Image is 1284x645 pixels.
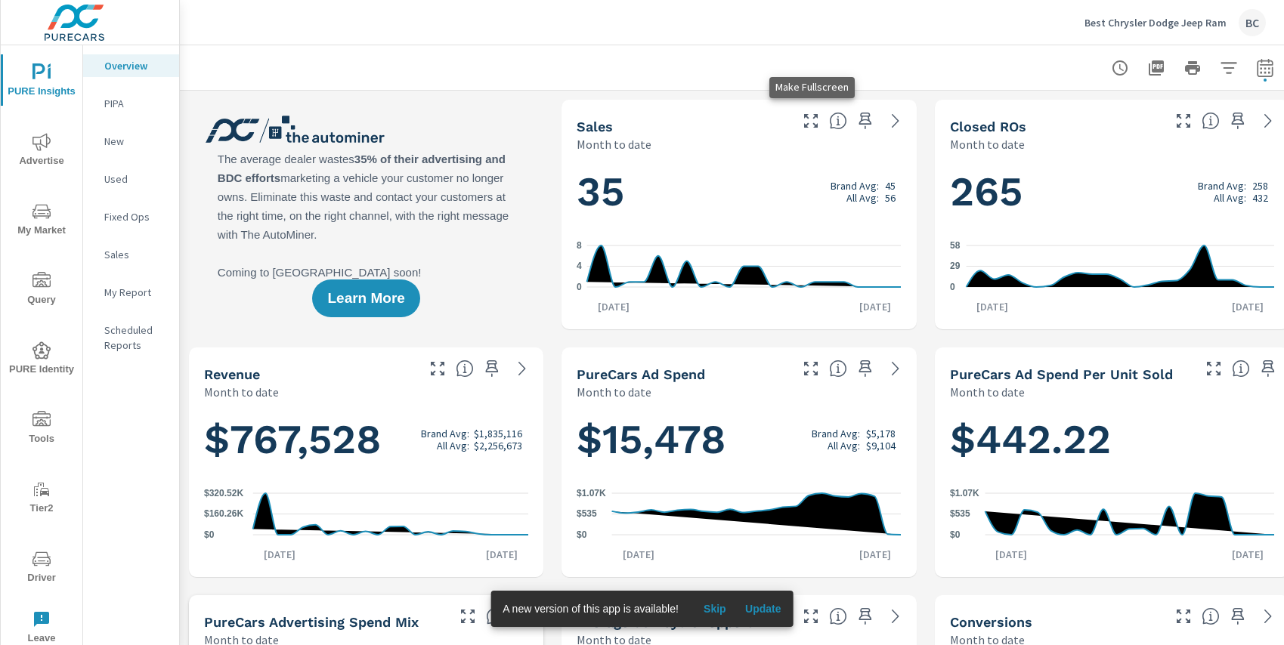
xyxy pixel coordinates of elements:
[1171,109,1196,133] button: Make Fullscreen
[1141,53,1171,83] button: "Export Report to PDF"
[327,292,404,305] span: Learn More
[5,550,78,587] span: Driver
[612,547,665,562] p: [DATE]
[950,135,1025,153] p: Month to date
[577,166,901,218] h1: 35
[1214,53,1244,83] button: Apply Filters
[456,360,474,378] span: Total sales revenue over the selected date range. [Source: This data is sourced from the dealer’s...
[885,192,896,204] p: 56
[853,356,877,381] span: Save this to your personalized report
[577,282,582,292] text: 0
[950,240,961,251] text: 58
[587,299,640,314] p: [DATE]
[480,356,504,381] span: Save this to your personalized report
[1198,180,1246,192] p: Brand Avg:
[799,604,823,628] button: Make Fullscreen
[204,383,279,401] p: Month to date
[950,488,979,498] text: $1.07K
[577,240,582,251] text: 8
[83,168,179,190] div: Used
[425,356,450,381] button: Make Fullscreen
[204,366,260,382] h5: Revenue
[577,414,901,465] h1: $15,478
[866,440,896,452] p: $9,104
[83,243,179,266] div: Sales
[1256,604,1280,628] a: See more details in report
[5,411,78,448] span: Tools
[253,547,306,562] p: [DATE]
[104,134,167,149] p: New
[828,440,860,452] p: All Avg:
[83,92,179,115] div: PIPA
[1232,360,1250,378] span: Average cost of advertising per each vehicle sold at the dealer over the selected date range. The...
[204,614,419,630] h5: PureCars Advertising Spend Mix
[5,272,78,309] span: Query
[1214,192,1246,204] p: All Avg:
[5,341,78,378] span: PURE Identity
[104,247,167,262] p: Sales
[104,171,167,187] p: Used
[985,547,1038,562] p: [DATE]
[966,299,1019,314] p: [DATE]
[866,427,896,440] p: $5,178
[1226,109,1250,133] span: Save this to your personalized report
[577,488,606,498] text: $1.07K
[1252,180,1268,192] p: 258
[104,322,167,353] p: Scheduled Reports
[1171,604,1196,628] button: Make Fullscreen
[204,509,243,520] text: $160.26K
[831,180,879,192] p: Brand Avg:
[5,480,78,517] span: Tier2
[474,440,522,452] p: $2,256,673
[1202,356,1226,381] button: Make Fullscreen
[104,58,167,73] p: Overview
[437,440,469,452] p: All Avg:
[503,603,679,615] span: A new version of this app is available!
[1221,299,1274,314] p: [DATE]
[829,360,847,378] span: Total cost of media for all PureCars channels for the selected dealership group over the selected...
[849,299,902,314] p: [DATE]
[577,261,582,272] text: 4
[456,604,480,628] button: Make Fullscreen
[739,597,787,621] button: Update
[577,135,651,153] p: Month to date
[510,356,534,381] a: See more details in report
[5,202,78,239] span: My Market
[691,597,739,621] button: Skip
[950,614,1032,630] h5: Conversions
[829,112,847,130] span: Number of vehicles sold by the dealership over the selected date range. [Source: This data is sou...
[312,279,419,317] button: Learn More
[745,602,781,616] span: Update
[950,366,1173,382] h5: PureCars Ad Spend Per Unit Sold
[950,282,955,292] text: 0
[950,166,1274,218] h1: 265
[475,547,528,562] p: [DATE]
[577,366,705,382] h5: PureCars Ad Spend
[1177,53,1208,83] button: Print Report
[697,602,733,616] span: Skip
[883,109,908,133] a: See more details in report
[950,383,1025,401] p: Month to date
[83,319,179,356] div: Scheduled Reports
[1252,192,1268,204] p: 432
[1221,547,1274,562] p: [DATE]
[1256,109,1280,133] a: See more details in report
[421,427,469,440] p: Brand Avg:
[104,96,167,111] p: PIPA
[104,285,167,300] p: My Report
[204,488,243,498] text: $320.52K
[486,607,504,625] span: This table looks at how you compare to the amount of budget you spend per channel as opposed to y...
[853,109,877,133] span: Save this to your personalized report
[1084,16,1227,29] p: Best Chrysler Dodge Jeep Ram
[950,261,961,272] text: 29
[1250,53,1280,83] button: Select Date Range
[883,356,908,381] a: See more details in report
[577,119,613,134] h5: Sales
[1202,607,1220,625] span: The number of dealer-specified goals completed by a visitor. [Source: This data is provided by th...
[950,529,961,540] text: $0
[577,383,651,401] p: Month to date
[1202,112,1220,130] span: Number of Repair Orders Closed by the selected dealership group over the selected time range. [So...
[1226,604,1250,628] span: Save this to your personalized report
[204,529,215,540] text: $0
[83,281,179,304] div: My Report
